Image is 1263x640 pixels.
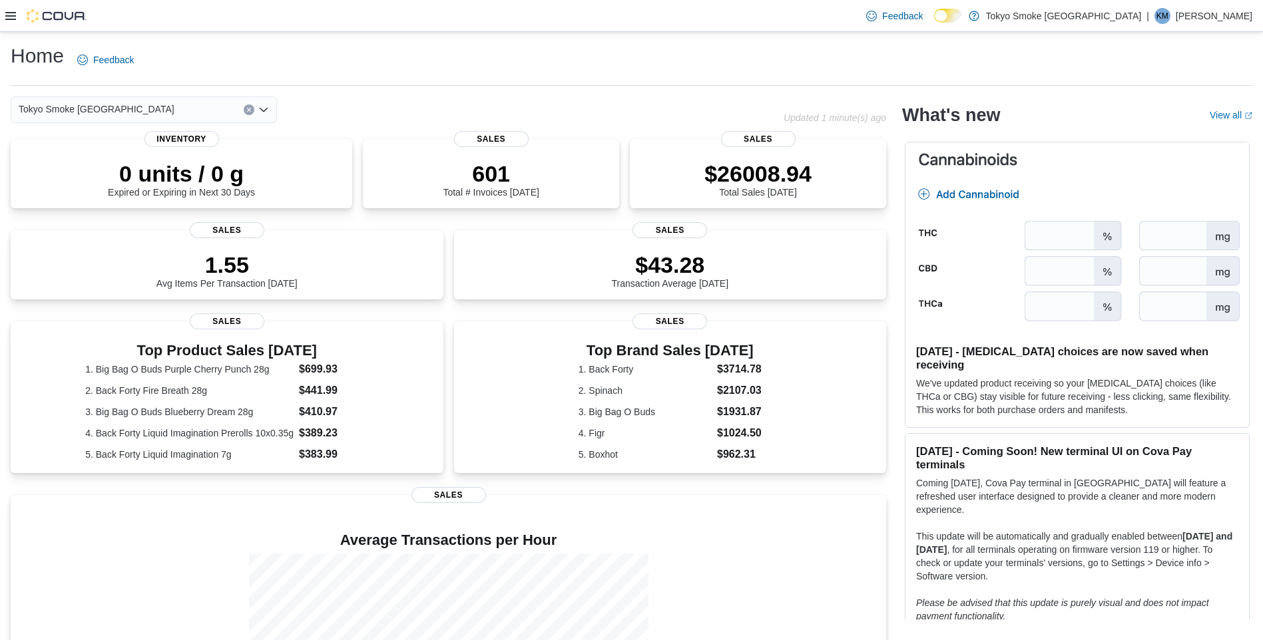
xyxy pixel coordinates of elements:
[717,404,762,420] dd: $1931.87
[916,345,1238,371] h3: [DATE] - [MEDICAL_DATA] choices are now saved when receiving
[704,160,812,187] p: $26008.94
[916,531,1232,555] strong: [DATE] and [DATE]
[85,384,294,397] dt: 2. Back Forty Fire Breath 28g
[85,405,294,418] dt: 3. Big Bag O Buds Blueberry Dream 28g
[85,426,294,440] dt: 4. Back Forty Liquid Imagination Prerolls 10x0.35g
[717,383,762,399] dd: $2107.03
[156,251,298,289] div: Avg Items Per Transaction [DATE]
[299,404,368,420] dd: $410.97
[861,3,928,29] a: Feedback
[85,363,294,376] dt: 1. Big Bag O Buds Purple Cherry Punch 28g
[144,131,219,147] span: Inventory
[916,476,1238,516] p: Coming [DATE], Cova Pay terminal in [GEOGRAPHIC_DATA] will feature a refreshed user interface des...
[108,160,255,198] div: Expired or Expiring in Next 30 Days
[916,444,1238,471] h3: [DATE] - Coming Soon! New terminal UI on Cova Pay terminals
[717,446,762,462] dd: $962.31
[611,251,728,278] p: $43.28
[299,383,368,399] dd: $441.99
[1156,8,1168,24] span: KM
[108,160,255,187] p: 0 units / 0 g
[443,160,539,187] p: 601
[72,47,139,73] a: Feedback
[19,101,174,117] span: Tokyo Smoke [GEOGRAPHIC_DATA]
[1176,8,1252,24] p: [PERSON_NAME]
[579,343,762,359] h3: Top Brand Sales [DATE]
[916,377,1238,416] p: We've updated product receiving so your [MEDICAL_DATA] choices (like THCa or CBG) stay visible fo...
[934,9,962,23] input: Dark Mode
[916,530,1238,583] p: This update will be automatically and gradually enabled between , for all terminals operating on ...
[579,384,712,397] dt: 2. Spinach
[632,222,707,238] span: Sales
[579,426,712,440] dt: 4. Figr
[299,425,368,441] dd: $389.23
[579,363,712,376] dt: 1. Back Forty
[299,361,368,377] dd: $699.93
[902,104,1000,126] h2: What's new
[454,131,529,147] span: Sales
[916,597,1209,621] em: Please be advised that this update is purely visual and does not impact payment functionality.
[1210,110,1252,120] a: View allExternal link
[704,160,812,198] div: Total Sales [DATE]
[85,343,368,359] h3: Top Product Sales [DATE]
[784,112,886,123] p: Updated 1 minute(s) ago
[93,53,134,67] span: Feedback
[443,160,539,198] div: Total # Invoices [DATE]
[721,131,796,147] span: Sales
[21,532,876,548] h4: Average Transactions per Hour
[717,425,762,441] dd: $1024.50
[632,313,707,329] span: Sales
[190,313,264,329] span: Sales
[190,222,264,238] span: Sales
[882,9,923,23] span: Feedback
[244,104,254,115] button: Clear input
[299,446,368,462] dd: $383.99
[986,8,1142,24] p: Tokyo Smoke [GEOGRAPHIC_DATA]
[579,405,712,418] dt: 3. Big Bag O Buds
[611,251,728,289] div: Transaction Average [DATE]
[156,251,298,278] p: 1.55
[579,448,712,461] dt: 5. Boxhot
[27,9,87,23] img: Cova
[411,487,486,503] span: Sales
[717,361,762,377] dd: $3714.78
[85,448,294,461] dt: 5. Back Forty Liquid Imagination 7g
[11,43,64,69] h1: Home
[1244,112,1252,120] svg: External link
[1154,8,1170,24] div: Kory McNabb
[258,104,269,115] button: Open list of options
[1146,8,1149,24] p: |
